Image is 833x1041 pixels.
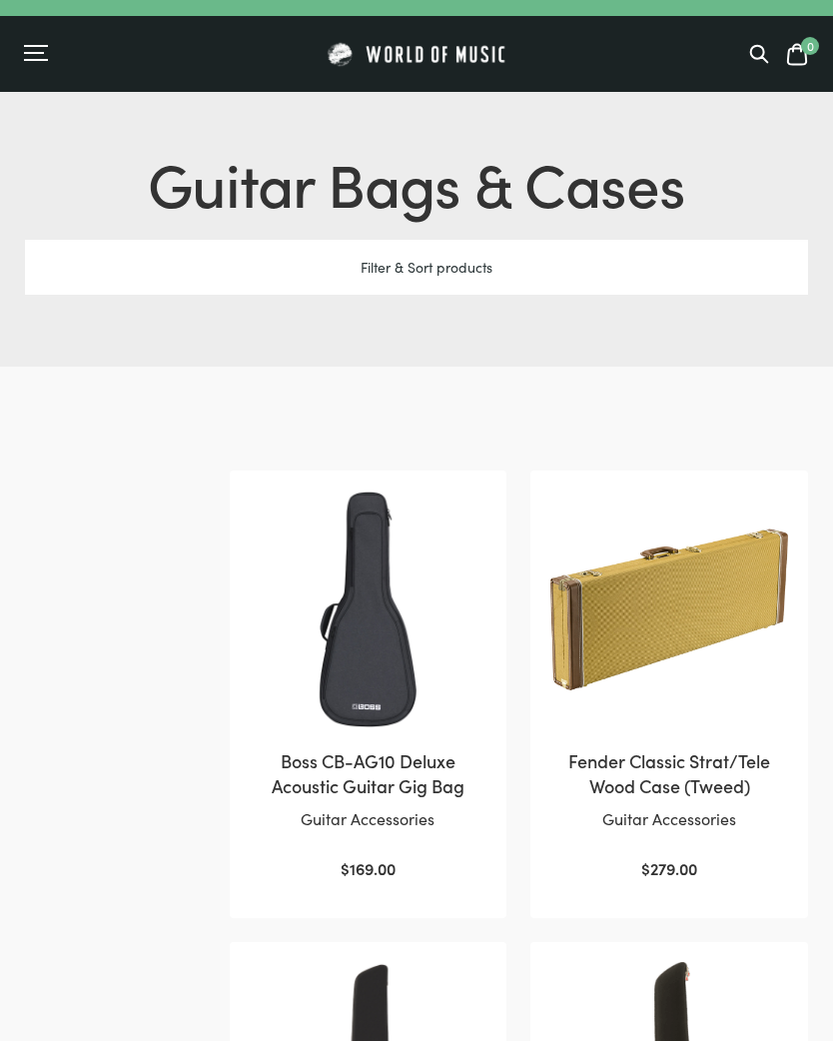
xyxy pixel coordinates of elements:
[341,857,396,879] bdi: 169.00
[550,748,788,798] h2: Fender Classic Strat/Tele Wood Case (Tweed)
[543,821,833,1041] iframe: Chat with our support team
[25,240,808,295] div: Filter & Sort products
[24,44,221,64] div: Menu
[550,491,788,728] img: Fender Classic Strat/Tele Wood Case Tweed
[250,806,487,832] p: Guitar Accessories
[341,857,350,879] span: $
[801,37,819,55] span: 0
[25,140,808,224] h1: Guitar Bags & Cases
[250,491,487,728] img: Boss CBAG10 Acoustic Guitar Gig Bag Full
[250,491,487,882] a: Boss CB-AG10 Deluxe Acoustic Guitar Gig BagGuitar Accessories $169.00
[550,806,788,832] p: Guitar Accessories
[325,40,509,68] img: World of Music
[250,748,487,798] h2: Boss CB-AG10 Deluxe Acoustic Guitar Gig Bag
[550,491,788,882] a: Fender Classic Strat/Tele Wood Case (Tweed)Guitar Accessories $279.00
